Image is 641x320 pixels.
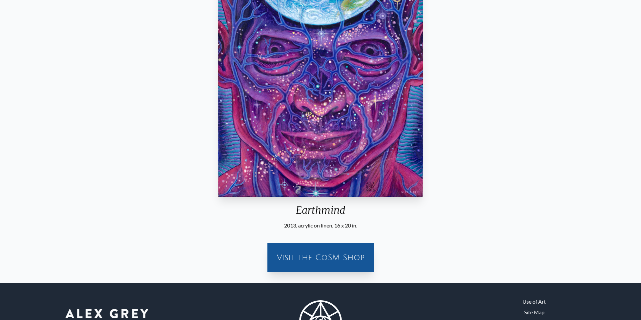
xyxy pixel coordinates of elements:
a: Use of Art [522,298,546,306]
div: Earthmind [215,204,426,221]
div: 2013, acrylic on linen, 16 x 20 in. [215,221,426,229]
a: Site Map [524,308,545,316]
a: Visit the CoSM Shop [271,247,370,268]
